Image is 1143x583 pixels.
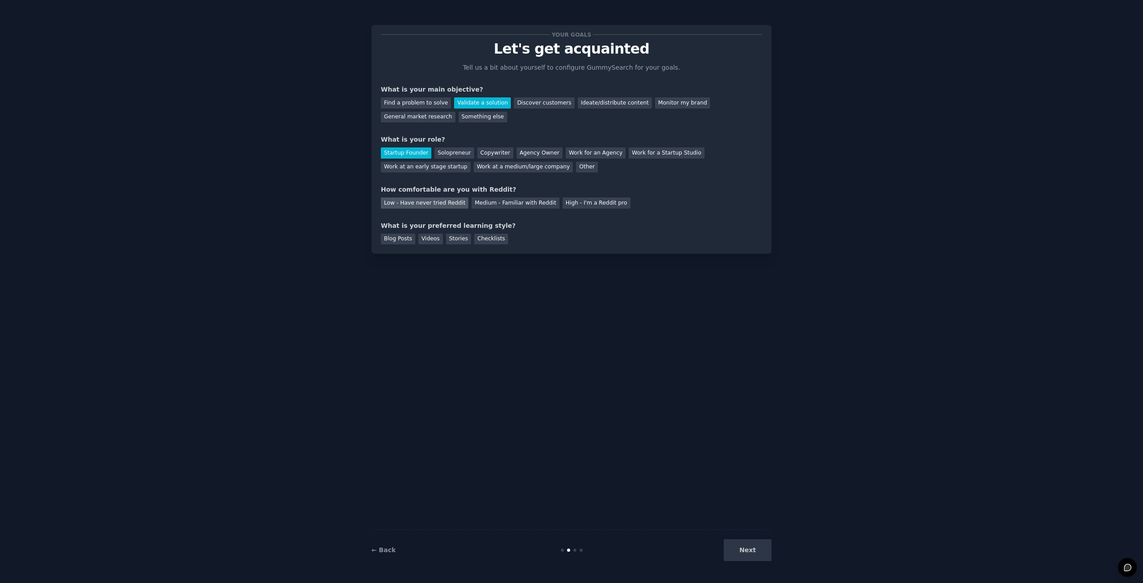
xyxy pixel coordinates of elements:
[566,147,626,159] div: Work for an Agency
[418,234,443,245] div: Videos
[629,147,704,159] div: Work for a Startup Studio
[454,97,511,109] div: Validate a solution
[381,162,471,173] div: Work at an early stage startup
[474,162,573,173] div: Work at a medium/large company
[563,197,630,209] div: High - I'm a Reddit pro
[381,147,431,159] div: Startup Founder
[446,234,471,245] div: Stories
[459,112,507,123] div: Something else
[474,234,508,245] div: Checklists
[576,162,598,173] div: Other
[381,97,451,109] div: Find a problem to solve
[550,30,593,39] span: Your goals
[381,234,415,245] div: Blog Posts
[381,135,762,144] div: What is your role?
[471,197,559,209] div: Medium - Familiar with Reddit
[514,97,574,109] div: Discover customers
[381,112,455,123] div: General market research
[381,185,762,194] div: How comfortable are you with Reddit?
[381,197,468,209] div: Low - Have never tried Reddit
[477,147,513,159] div: Copywriter
[578,97,652,109] div: Ideate/distribute content
[434,147,474,159] div: Solopreneur
[381,221,762,231] div: What is your preferred learning style?
[371,546,396,554] a: ← Back
[381,85,762,94] div: What is your main objective?
[381,41,762,57] p: Let's get acquainted
[655,97,710,109] div: Monitor my brand
[517,147,563,159] div: Agency Owner
[459,63,684,72] p: Tell us a bit about yourself to configure GummySearch for your goals.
